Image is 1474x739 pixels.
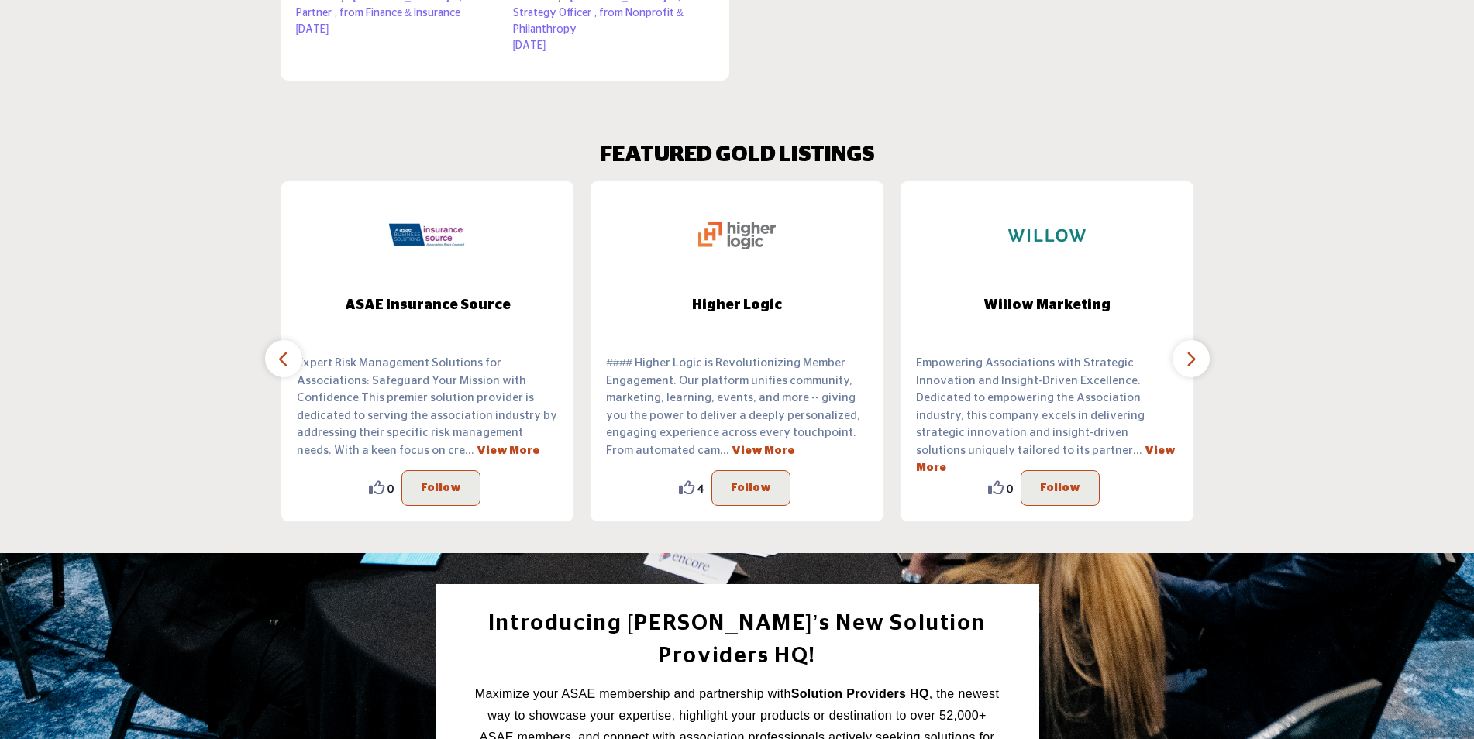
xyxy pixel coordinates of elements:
[513,8,684,35] span: , from Nonprofit & Philanthropy
[421,479,461,497] p: Follow
[334,8,460,19] span: , from Finance & Insurance
[731,479,771,497] p: Follow
[698,197,776,274] img: Higher Logic
[1021,470,1100,506] button: Follow
[791,687,929,700] strong: Solution Providers HQ
[916,355,1178,477] p: Empowering Associations with Strategic Innovation and Insight-Driven Excellence. Dedicated to emp...
[614,295,860,315] span: Higher Logic
[924,295,1170,315] span: Willow Marketing
[513,40,546,51] span: [DATE]
[732,445,794,456] a: View More
[1008,197,1086,274] img: Willow Marketing
[711,470,790,506] button: Follow
[389,197,467,274] img: ASAE Insurance Source
[297,355,559,459] p: Expert Risk Management Solutions for Associations: Safeguard Your Mission with Confidence This pr...
[470,607,1004,672] h2: Introducing [PERSON_NAME]’s New Solution Providers HQ!
[281,285,574,326] a: ASAE Insurance Source
[1007,480,1013,497] span: 0
[296,24,329,35] span: [DATE]
[1133,445,1142,456] span: ...
[1040,479,1080,497] p: Follow
[916,445,1176,474] a: View More
[697,480,704,497] span: 4
[401,470,480,506] button: Follow
[387,480,394,497] span: 0
[465,445,474,456] span: ...
[901,285,1193,326] a: Willow Marketing
[305,295,551,315] span: ASAE Insurance Source
[606,355,868,459] p: #### Higher Logic is Revolutionizing Member Engagement. Our platform unifies community, marketing...
[477,445,539,456] a: View More
[720,445,729,456] span: ...
[924,285,1170,326] b: Willow Marketing
[614,285,860,326] b: Higher Logic
[591,285,883,326] a: Higher Logic
[600,143,875,169] h2: FEATURED GOLD LISTINGS
[305,285,551,326] b: ASAE Insurance Source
